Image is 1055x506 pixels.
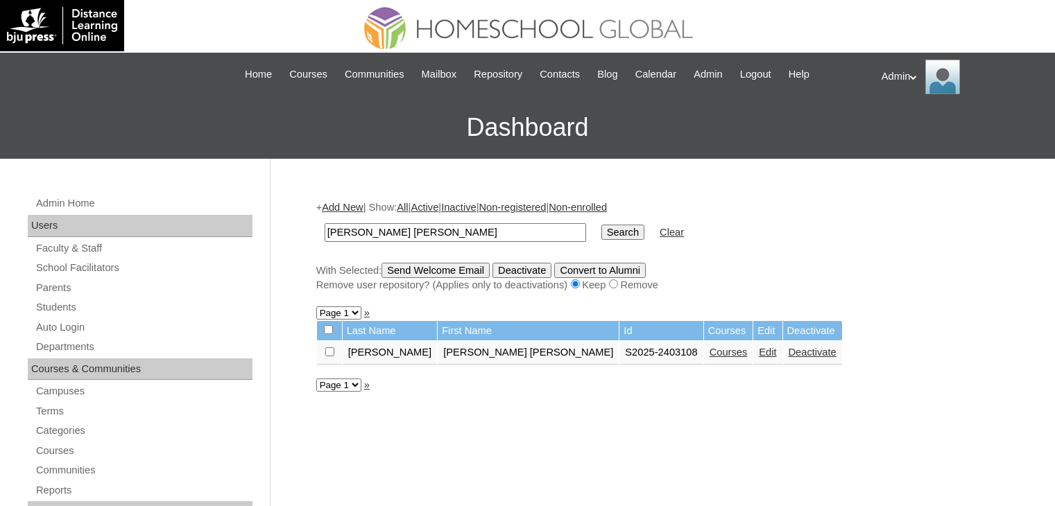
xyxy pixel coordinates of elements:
a: Reports [35,482,252,499]
a: Categories [35,422,252,439]
a: Parents [35,279,252,297]
h3: Dashboard [7,96,1048,159]
a: Blog [590,67,624,82]
a: Departments [35,338,252,356]
a: » [364,379,370,390]
td: [PERSON_NAME] [PERSON_NAME] [438,341,619,365]
td: [PERSON_NAME] [343,341,438,365]
span: Courses [289,67,327,82]
img: logo-white.png [7,7,117,44]
a: Mailbox [415,67,464,82]
a: Repository [467,67,529,82]
a: Calendar [628,67,683,82]
a: » [364,307,370,318]
a: Deactivate [789,347,837,358]
a: Help [782,67,816,82]
a: School Facilitators [35,259,252,277]
input: Convert to Alumni [554,263,646,278]
span: Calendar [635,67,676,82]
span: Contacts [540,67,580,82]
a: Communities [35,462,252,479]
span: Communities [345,67,404,82]
input: Search [325,223,586,242]
a: Communities [338,67,411,82]
div: Courses & Communities [28,358,252,381]
a: Inactive [441,202,477,213]
td: Deactivate [783,321,842,341]
td: Last Name [343,321,438,341]
a: Active [411,202,438,213]
a: Courses [35,442,252,460]
a: Logout [733,67,778,82]
div: Remove user repository? (Applies only to deactivations) Keep Remove [316,278,1003,293]
a: Admin Home [35,195,252,212]
a: Non-enrolled [549,202,607,213]
div: + | Show: | | | | [316,200,1003,292]
input: Send Welcome Email [381,263,490,278]
a: Non-registered [479,202,546,213]
td: Courses [704,321,753,341]
img: Admin Homeschool Global [925,60,960,94]
a: All [397,202,408,213]
a: Faculty & Staff [35,240,252,257]
div: With Selected: [316,263,1003,293]
span: Help [789,67,809,82]
a: Students [35,299,252,316]
a: Auto Login [35,319,252,336]
input: Search [601,225,644,240]
a: Edit [759,347,776,358]
a: Clear [660,227,684,238]
a: Terms [35,403,252,420]
div: Admin [882,60,1041,94]
span: Logout [740,67,771,82]
span: Admin [694,67,723,82]
a: Courses [710,347,748,358]
a: Campuses [35,383,252,400]
input: Deactivate [492,263,551,278]
span: Repository [474,67,522,82]
td: First Name [438,321,619,341]
span: Blog [597,67,617,82]
a: Home [238,67,279,82]
span: Home [245,67,272,82]
td: Id [619,321,703,341]
td: S2025-2403108 [619,341,703,365]
a: Add New [322,202,363,213]
td: Edit [753,321,782,341]
a: Contacts [533,67,587,82]
span: Mailbox [422,67,457,82]
a: Admin [687,67,730,82]
a: Courses [282,67,334,82]
div: Users [28,215,252,237]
